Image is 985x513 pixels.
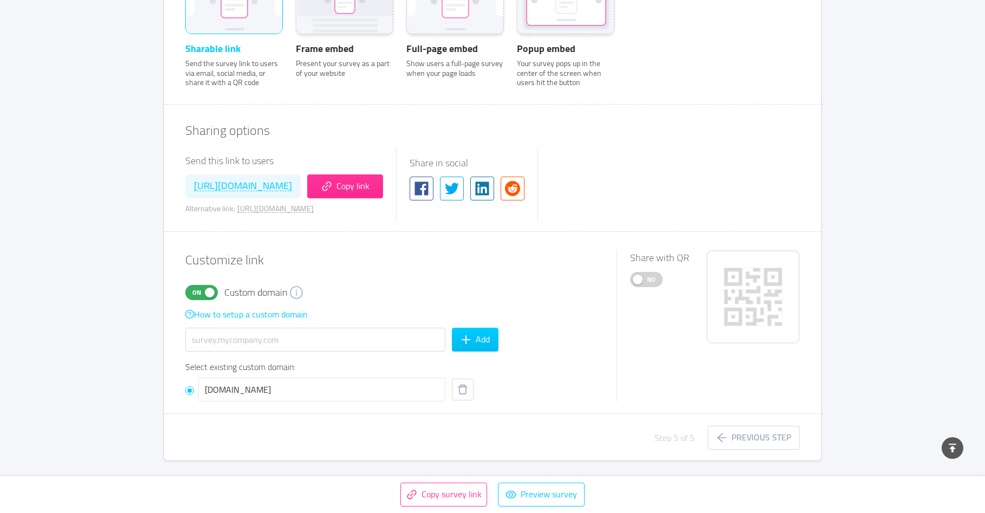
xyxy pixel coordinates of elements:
[630,250,689,265] div: Share with QR
[185,205,235,212] span: Alternative link:
[185,59,283,88] div: Send the survey link to users via email, social media, or share it with a QR code
[185,310,194,319] i: icon: question-circle
[185,328,445,352] input: survey.mycompany.com
[498,483,585,506] button: icon: eyePreview survey
[654,431,695,444] div: Step 5 of 5
[517,43,614,55] div: Popup embed
[517,59,614,88] div: Your survey pops up in the center of the screen when users hit the button
[185,250,604,270] h3: Customize link
[237,205,314,213] span: [URL][DOMAIN_NAME]
[189,285,204,300] span: On
[440,177,464,200] button: icon: twitter
[185,360,604,373] div: Select existing custom domain:
[185,153,383,168] div: Send this link to users
[185,43,283,55] div: Sharable link
[290,286,303,299] i: icon: info-circle
[307,174,383,198] button: icon: linkCopy link
[400,483,487,506] button: icon: linkCopy survey link
[296,43,393,55] div: Frame embed
[406,43,504,55] div: Full-page embed
[501,177,524,200] button: icon: reddit-circle
[452,328,498,352] button: icon: plusAdd
[185,121,270,140] span: Sharing options
[644,272,659,287] span: No
[224,285,288,300] span: Custom domain
[198,378,445,401] div: [DOMAIN_NAME]
[410,177,433,200] button: icon: facebook
[452,379,474,400] button: [DOMAIN_NAME]
[708,426,800,450] button: icon: arrow-leftPrevious step
[470,177,494,200] button: icon: linkedin
[194,181,292,191] span: [URL][DOMAIN_NAME]
[406,59,504,78] div: Show users a full-page survey when your page loads
[296,59,393,78] div: Present your survey as a part of your website
[410,155,524,170] div: Share in social
[185,306,308,322] a: icon: question-circleHow to setup a custom domain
